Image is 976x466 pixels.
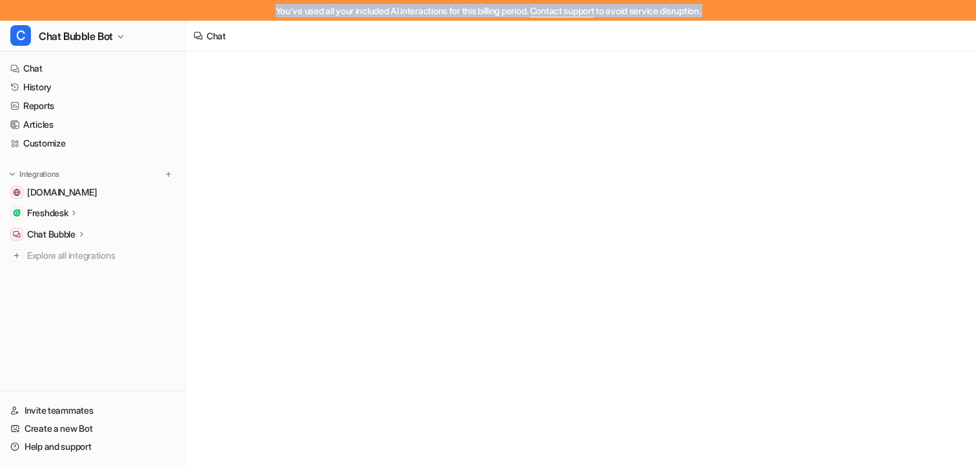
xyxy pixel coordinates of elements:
a: Chat [5,59,180,77]
p: Freshdesk [27,207,68,219]
img: explore all integrations [10,249,23,262]
a: Reports [5,97,180,115]
span: Contact support [530,5,595,16]
a: Create a new Bot [5,420,180,438]
span: C [10,25,31,46]
img: drivingtests.co.uk [13,188,21,196]
img: Chat Bubble [13,230,21,238]
p: Chat Bubble [27,228,76,241]
p: Integrations [19,169,59,179]
span: [DOMAIN_NAME] [27,186,97,199]
img: expand menu [8,170,17,179]
a: Articles [5,116,180,134]
a: Explore all integrations [5,247,180,265]
a: drivingtests.co.uk[DOMAIN_NAME] [5,183,180,201]
img: Freshdesk [13,209,21,217]
a: History [5,78,180,96]
span: Chat Bubble Bot [39,27,113,45]
a: Customize [5,134,180,152]
div: Chat [207,29,226,43]
a: Help and support [5,438,180,456]
span: Explore all integrations [27,245,175,266]
img: menu_add.svg [164,170,173,179]
button: Integrations [5,168,63,181]
a: Invite teammates [5,401,180,420]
